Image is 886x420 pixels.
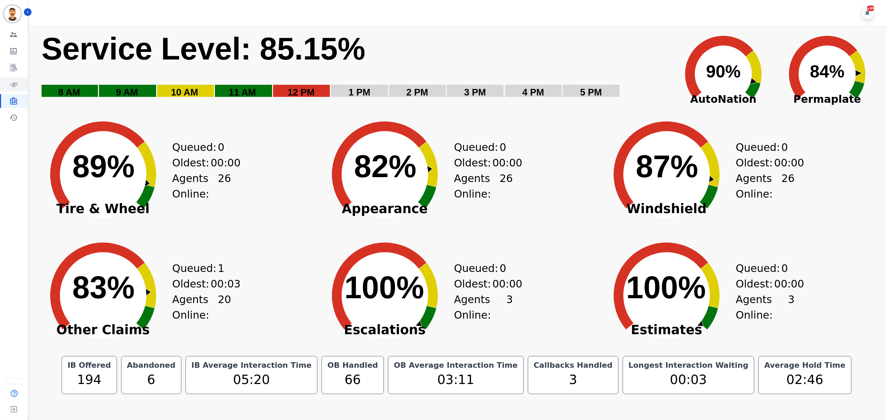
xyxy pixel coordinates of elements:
div: Oldest: [172,276,224,292]
span: AutoNation [671,91,775,107]
div: Agents Online: [736,171,795,202]
text: 87% [636,149,698,184]
span: Other Claims [34,327,172,334]
div: Oldest: [454,155,506,171]
text: 1 PM [349,87,370,98]
span: 00:03 [211,276,241,292]
span: Windshield [597,206,736,212]
div: Agents Online: [172,171,231,202]
div: Queued: [172,139,224,155]
text: 100% [626,270,706,305]
div: IB Average Interaction Time [190,360,313,370]
span: 3 [788,292,795,323]
div: IB Offered [66,360,112,370]
text: 5 PM [580,87,602,98]
div: Agents Online: [454,292,513,323]
text: 10 AM [171,87,198,98]
span: Escalations [316,327,454,334]
img: Bordered avatar [4,6,21,22]
div: Oldest: [736,276,788,292]
text: 90% [706,62,741,81]
span: 26 [500,171,513,202]
div: Oldest: [172,155,224,171]
div: Queued: [172,261,224,276]
div: 00:03 [627,370,750,390]
div: 02:46 [763,370,847,390]
div: 6 [126,370,177,390]
text: 82% [354,149,416,184]
span: 00:00 [211,155,241,171]
span: Estimates [597,327,736,334]
span: Permaplate [775,91,879,107]
span: 00:00 [492,155,522,171]
div: 05:20 [190,370,313,390]
div: Callbacks Handled [532,360,614,370]
div: 3 [532,370,614,390]
text: 8 AM [58,87,80,98]
div: Queued: [454,261,506,276]
div: OB Average Interaction Time [392,360,519,370]
div: Queued: [454,139,506,155]
text: 83% [72,270,135,305]
div: +99 [867,6,875,11]
div: 03:11 [392,370,519,390]
text: 4 PM [522,87,544,98]
span: 00:00 [492,276,522,292]
text: Service Level: 85.15% [42,31,365,66]
text: 12 PM [288,87,315,98]
span: 00:00 [774,276,804,292]
div: Longest Interaction Waiting [627,360,750,370]
span: Tire & Wheel [34,206,172,212]
text: 9 AM [116,87,138,98]
span: 3 [506,292,513,323]
text: 89% [72,149,135,184]
div: OB Handled [326,360,379,370]
span: 26 [218,171,231,202]
span: 0 [781,261,788,276]
span: 20 [218,292,231,323]
span: 0 [218,139,224,155]
span: 1 [218,261,224,276]
div: 194 [66,370,112,390]
text: 11 AM [229,87,256,98]
div: Queued: [736,139,788,155]
span: Appearance [316,206,454,212]
div: Abandoned [126,360,177,370]
text: 84% [810,62,844,81]
text: 3 PM [464,87,486,98]
span: 0 [499,261,506,276]
svg: Service Level: 0% [41,30,667,108]
div: Oldest: [736,155,788,171]
div: Oldest: [454,276,506,292]
span: 00:00 [774,155,804,171]
div: Agents Online: [172,292,231,323]
text: 100% [344,270,424,305]
span: 0 [781,139,788,155]
div: Agents Online: [454,171,513,202]
div: Queued: [736,261,788,276]
div: Average Hold Time [763,360,847,370]
span: 26 [781,171,795,202]
text: 2 PM [406,87,428,98]
div: 66 [326,370,379,390]
div: Agents Online: [736,292,795,323]
span: 0 [499,139,506,155]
